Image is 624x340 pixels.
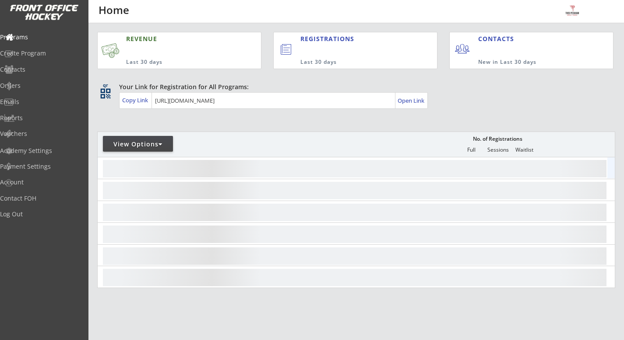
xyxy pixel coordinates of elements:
div: REVENUE [126,35,221,43]
a: Open Link [398,94,425,107]
div: CONTACTS [478,35,518,43]
div: Last 30 days [300,59,401,66]
div: New in Last 30 days [478,59,572,66]
div: Your Link for Registration for All Programs: [119,83,588,91]
div: qr [100,83,110,88]
div: Waitlist [511,147,537,153]
div: REGISTRATIONS [300,35,398,43]
div: Full [458,147,484,153]
div: Sessions [485,147,511,153]
div: View Options [103,140,173,149]
button: qr_code [99,87,112,100]
div: No. of Registrations [470,136,525,142]
div: Open Link [398,97,425,104]
div: Last 30 days [126,59,221,66]
div: Copy Link [122,96,150,104]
